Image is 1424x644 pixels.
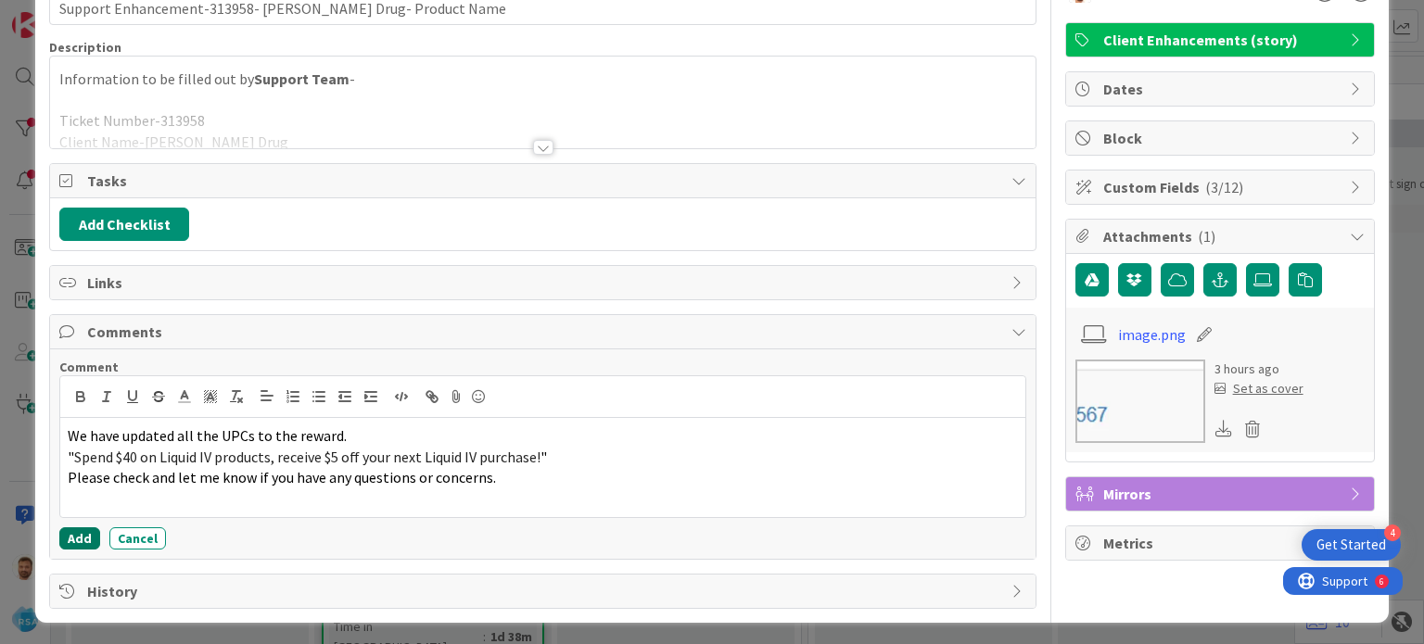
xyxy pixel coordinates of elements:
span: Tasks [87,170,1001,192]
div: Download [1214,417,1235,441]
span: ( 3/12 ) [1205,178,1243,196]
span: Please check and let me know if you have any questions or concerns. [68,468,496,486]
div: Open Get Started checklist, remaining modules: 4 [1302,529,1401,561]
span: Comment [59,359,119,375]
span: Comments [87,321,1001,343]
span: Support [39,3,84,25]
span: Block [1103,127,1341,149]
span: " [540,448,547,466]
span: Dates [1103,78,1341,100]
span: Metrics [1103,532,1341,554]
span: Links [87,271,1001,294]
button: Add [59,527,100,549]
span: " [68,448,74,466]
div: 3 hours ago [1214,360,1303,379]
button: Add Checklist [59,208,189,241]
div: Get Started [1316,536,1386,554]
span: Custom Fields [1103,176,1341,198]
span: Description [49,39,121,56]
div: 6 [96,7,101,22]
span: Client Enhancements (story) [1103,29,1341,51]
span: We have updated all the UPCs to the reward. [68,426,347,445]
a: image.png [1118,323,1186,346]
div: Set as cover [1214,379,1303,398]
span: History [87,580,1001,602]
div: 4 [1384,524,1401,541]
button: Cancel [109,527,166,549]
span: ( 1 ) [1198,227,1215,246]
span: Spend $40 on Liquid IV products, receive $5 off your next Liquid IV purchase! [74,448,540,466]
p: Information to be filled out by - [59,69,1025,90]
span: Attachments [1103,225,1341,247]
span: Mirrors [1103,483,1341,505]
strong: Support Team [254,69,350,88]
